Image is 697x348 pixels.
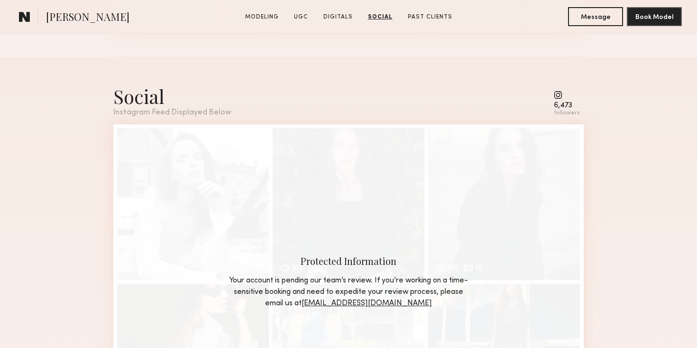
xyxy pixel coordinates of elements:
[404,13,456,21] a: Past Clients
[568,7,623,26] button: Message
[241,13,283,21] a: Modeling
[228,254,469,267] div: Protected Information
[554,110,580,117] div: followers
[290,13,312,21] a: UGC
[113,84,231,109] div: Social
[228,275,469,309] div: Your account is pending our team’s review. If you’re working on a time-sensitive booking and need...
[113,109,231,117] div: Instagram Feed Displayed Below
[364,13,396,21] a: Social
[320,13,357,21] a: Digitals
[46,9,129,26] span: [PERSON_NAME]
[627,7,682,26] button: Book Model
[627,12,682,20] a: Book Model
[302,300,432,307] a: [EMAIL_ADDRESS][DOMAIN_NAME]
[554,102,580,109] div: 6,473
